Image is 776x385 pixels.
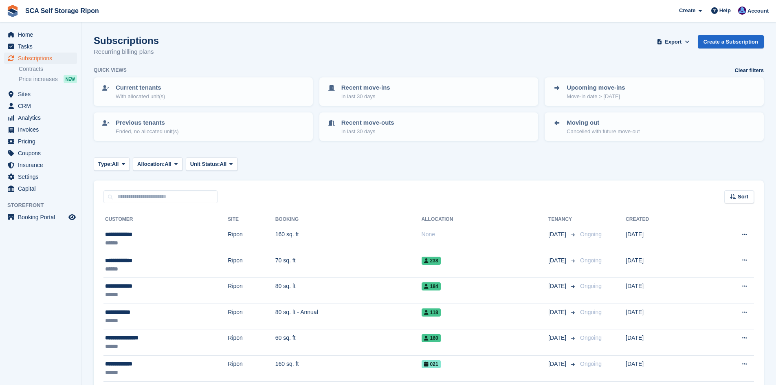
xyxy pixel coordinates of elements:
th: Site [228,213,275,226]
p: With allocated unit(s) [116,92,165,101]
p: Ended, no allocated unit(s) [116,128,179,136]
td: 80 sq. ft [275,278,422,304]
a: Create a Subscription [698,35,764,48]
span: Account [747,7,769,15]
p: In last 30 days [341,128,394,136]
span: CRM [18,100,67,112]
a: SCA Self Storage Ripon [22,4,102,18]
a: menu [4,159,77,171]
span: Booking Portal [18,211,67,223]
span: All [220,160,227,168]
h6: Quick views [94,66,127,74]
a: Upcoming move-ins Move-in date > [DATE] [545,78,763,105]
span: [DATE] [548,256,568,265]
a: menu [4,88,77,100]
p: Move-in date > [DATE] [567,92,625,101]
span: Insurance [18,159,67,171]
a: Previous tenants Ended, no allocated unit(s) [95,113,312,140]
a: Preview store [67,212,77,222]
span: [DATE] [548,308,568,317]
td: 160 sq. ft [275,356,422,382]
span: Pricing [18,136,67,147]
span: Create [679,7,695,15]
td: Ripon [228,330,275,356]
span: All [165,160,171,168]
span: 238 [422,257,441,265]
a: Contracts [19,65,77,73]
span: 118 [422,308,441,317]
span: Ongoing [580,361,602,367]
td: Ripon [228,304,275,330]
th: Booking [275,213,422,226]
a: Recent move-outs In last 30 days [320,113,538,140]
span: Sites [18,88,67,100]
p: Upcoming move-ins [567,83,625,92]
td: [DATE] [626,252,700,278]
span: [DATE] [548,282,568,290]
span: Ongoing [580,283,602,289]
span: Ongoing [580,231,602,238]
a: Current tenants With allocated unit(s) [95,78,312,105]
span: Analytics [18,112,67,123]
span: Ongoing [580,309,602,315]
a: menu [4,29,77,40]
button: Type: All [94,157,130,171]
a: menu [4,183,77,194]
h1: Subscriptions [94,35,159,46]
td: Ripon [228,278,275,304]
span: [DATE] [548,230,568,239]
div: NEW [64,75,77,83]
td: [DATE] [626,356,700,382]
span: 021 [422,360,441,368]
th: Customer [103,213,228,226]
span: Settings [18,171,67,183]
td: Ripon [228,252,275,278]
span: Unit Status: [190,160,220,168]
span: Sort [738,193,748,201]
span: Ongoing [580,334,602,341]
a: menu [4,112,77,123]
th: Tenancy [548,213,577,226]
a: menu [4,136,77,147]
span: [DATE] [548,334,568,342]
img: stora-icon-8386f47178a22dfd0bd8f6a31ec36ba5ce8667c1dd55bd0f319d3a0aa187defe.svg [7,5,19,17]
span: Capital [18,183,67,194]
a: menu [4,211,77,223]
span: Storefront [7,201,81,209]
td: 160 sq. ft [275,226,422,252]
button: Unit Status: All [186,157,237,171]
span: Ongoing [580,257,602,264]
span: Invoices [18,124,67,135]
a: menu [4,171,77,183]
p: Cancelled with future move-out [567,128,640,136]
td: [DATE] [626,226,700,252]
p: Recurring billing plans [94,47,159,57]
span: Coupons [18,147,67,159]
div: None [422,230,549,239]
a: menu [4,147,77,159]
span: Home [18,29,67,40]
p: Recent move-outs [341,118,394,128]
td: 70 sq. ft [275,252,422,278]
a: menu [4,41,77,52]
th: Created [626,213,700,226]
td: Ripon [228,226,275,252]
button: Export [655,35,691,48]
p: Moving out [567,118,640,128]
span: 160 [422,334,441,342]
span: Tasks [18,41,67,52]
p: Recent move-ins [341,83,390,92]
td: 80 sq. ft - Annual [275,304,422,330]
a: menu [4,100,77,112]
p: In last 30 days [341,92,390,101]
td: [DATE] [626,304,700,330]
img: Sarah Race [738,7,746,15]
span: All [112,160,119,168]
p: Current tenants [116,83,165,92]
th: Allocation [422,213,549,226]
span: Help [719,7,731,15]
td: 60 sq. ft [275,330,422,356]
span: [DATE] [548,360,568,368]
a: Moving out Cancelled with future move-out [545,113,763,140]
a: menu [4,124,77,135]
